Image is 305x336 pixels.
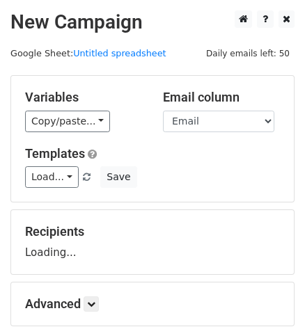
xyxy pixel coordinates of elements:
[163,90,280,105] h5: Email column
[25,296,280,312] h5: Advanced
[100,166,136,188] button: Save
[25,90,142,105] h5: Variables
[10,48,166,58] small: Google Sheet:
[10,10,295,34] h2: New Campaign
[25,111,110,132] a: Copy/paste...
[201,48,295,58] a: Daily emails left: 50
[25,224,280,260] div: Loading...
[201,46,295,61] span: Daily emails left: 50
[25,146,85,161] a: Templates
[25,166,79,188] a: Load...
[73,48,166,58] a: Untitled spreadsheet
[25,224,280,239] h5: Recipients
